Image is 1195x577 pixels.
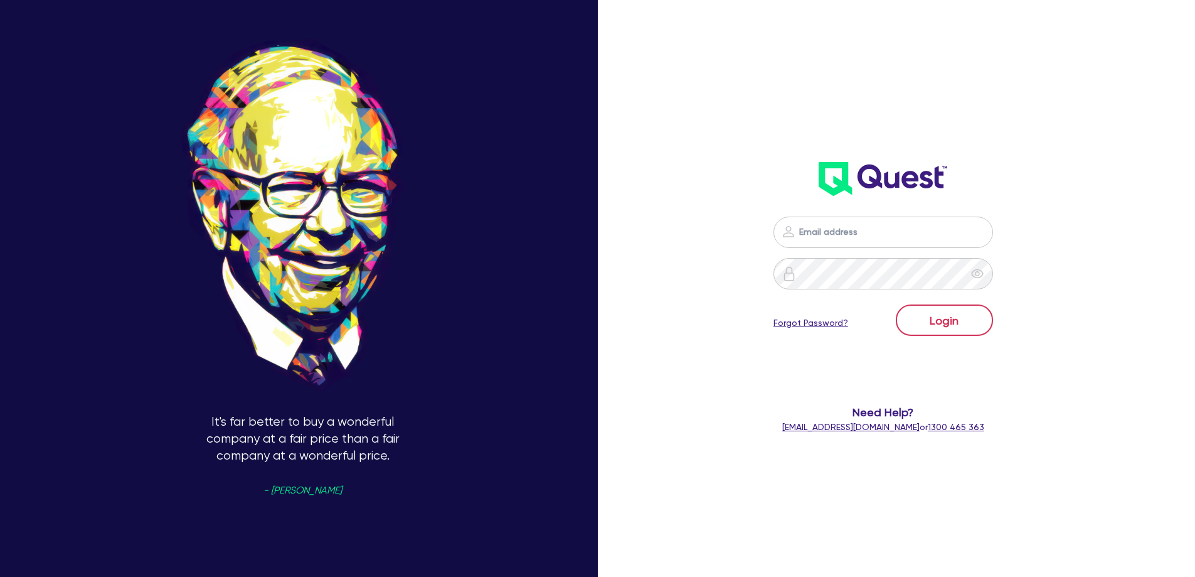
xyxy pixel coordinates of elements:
[782,266,797,281] img: icon-password
[263,486,342,495] span: - [PERSON_NAME]
[782,422,984,432] span: or
[773,316,848,330] a: Forgot Password?
[782,422,920,432] a: [EMAIL_ADDRESS][DOMAIN_NAME]
[928,422,984,432] tcxspan: Call 1300 465 363 via 3CX
[971,267,984,280] span: eye
[819,162,947,196] img: wH2k97JdezQIQAAAABJRU5ErkJggg==
[896,305,993,336] button: Login
[781,224,796,239] img: icon-password
[773,217,993,248] input: Email address
[723,404,1044,421] span: Need Help?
